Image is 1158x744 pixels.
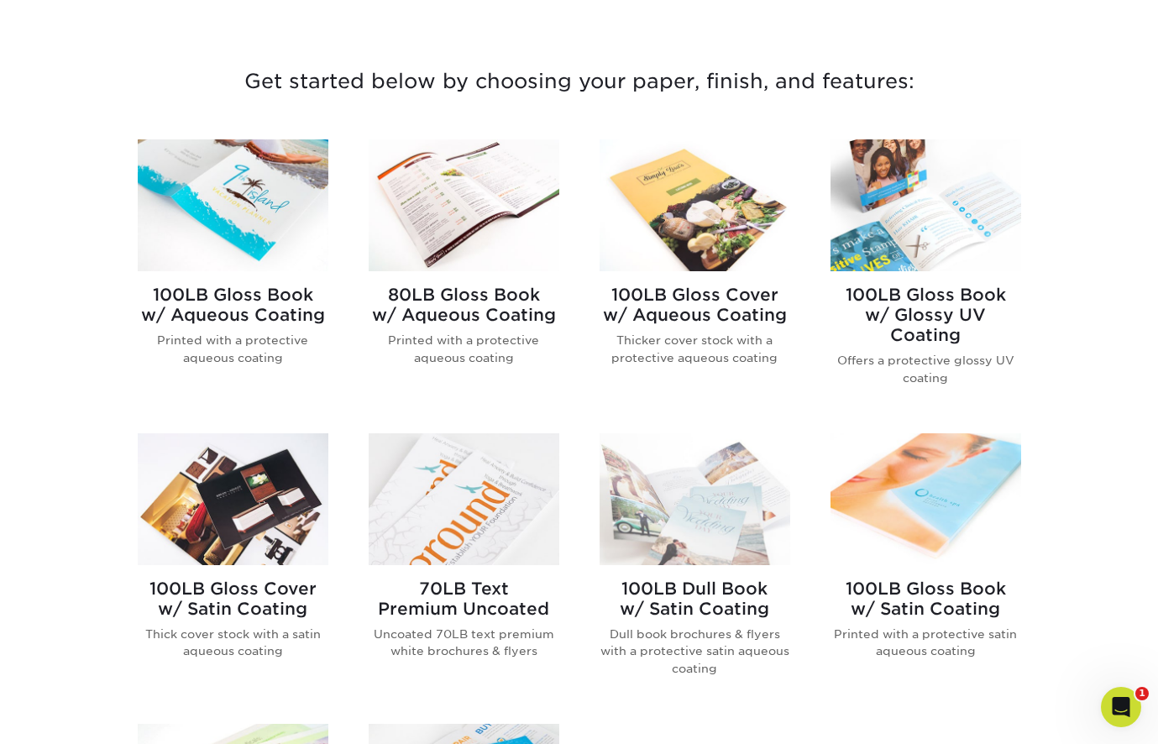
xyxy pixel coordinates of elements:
img: 100LB Gloss Cover<br/>w/ Satin Coating Brochures & Flyers [138,433,328,565]
h2: 100LB Gloss Cover w/ Aqueous Coating [600,285,790,325]
p: Dull book brochures & flyers with a protective satin aqueous coating [600,626,790,677]
img: 100LB Gloss Book<br/>w/ Glossy UV Coating Brochures & Flyers [831,139,1021,271]
a: 100LB Gloss Book<br/>w/ Aqueous Coating Brochures & Flyers 100LB Gloss Bookw/ Aqueous Coating Pri... [138,139,328,413]
a: 100LB Gloss Book<br/>w/ Satin Coating Brochures & Flyers 100LB Gloss Bookw/ Satin Coating Printed... [831,433,1021,704]
a: 100LB Gloss Cover<br/>w/ Satin Coating Brochures & Flyers 100LB Gloss Coverw/ Satin Coating Thick... [138,433,328,704]
p: Thick cover stock with a satin aqueous coating [138,626,328,660]
iframe: Intercom live chat [1101,687,1141,727]
a: 100LB Gloss Book<br/>w/ Glossy UV Coating Brochures & Flyers 100LB Gloss Bookw/ Glossy UV Coating... [831,139,1021,413]
img: 80LB Gloss Book<br/>w/ Aqueous Coating Brochures & Flyers [369,139,559,271]
span: 1 [1135,687,1149,700]
p: Offers a protective glossy UV coating [831,352,1021,386]
img: 100LB Gloss Cover<br/>w/ Aqueous Coating Brochures & Flyers [600,139,790,271]
img: 70LB Text<br/>Premium Uncoated Brochures & Flyers [369,433,559,565]
img: 100LB Gloss Book<br/>w/ Aqueous Coating Brochures & Flyers [138,139,328,271]
h3: Get started below by choosing your paper, finish, and features: [88,44,1071,119]
h2: 100LB Gloss Book w/ Aqueous Coating [138,285,328,325]
p: Uncoated 70LB text premium white brochures & flyers [369,626,559,660]
h2: 100LB Dull Book w/ Satin Coating [600,579,790,619]
a: 70LB Text<br/>Premium Uncoated Brochures & Flyers 70LB TextPremium Uncoated Uncoated 70LB text pr... [369,433,559,704]
img: 100LB Gloss Book<br/>w/ Satin Coating Brochures & Flyers [831,433,1021,565]
img: 100LB Dull Book<br/>w/ Satin Coating Brochures & Flyers [600,433,790,565]
h2: 100LB Gloss Book w/ Glossy UV Coating [831,285,1021,345]
p: Printed with a protective aqueous coating [369,332,559,366]
a: 100LB Dull Book<br/>w/ Satin Coating Brochures & Flyers 100LB Dull Bookw/ Satin Coating Dull book... [600,433,790,704]
a: 100LB Gloss Cover<br/>w/ Aqueous Coating Brochures & Flyers 100LB Gloss Coverw/ Aqueous Coating T... [600,139,790,413]
h2: 70LB Text Premium Uncoated [369,579,559,619]
p: Printed with a protective aqueous coating [138,332,328,366]
a: 80LB Gloss Book<br/>w/ Aqueous Coating Brochures & Flyers 80LB Gloss Bookw/ Aqueous Coating Print... [369,139,559,413]
p: Thicker cover stock with a protective aqueous coating [600,332,790,366]
h2: 100LB Gloss Cover w/ Satin Coating [138,579,328,619]
p: Printed with a protective satin aqueous coating [831,626,1021,660]
h2: 80LB Gloss Book w/ Aqueous Coating [369,285,559,325]
h2: 100LB Gloss Book w/ Satin Coating [831,579,1021,619]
